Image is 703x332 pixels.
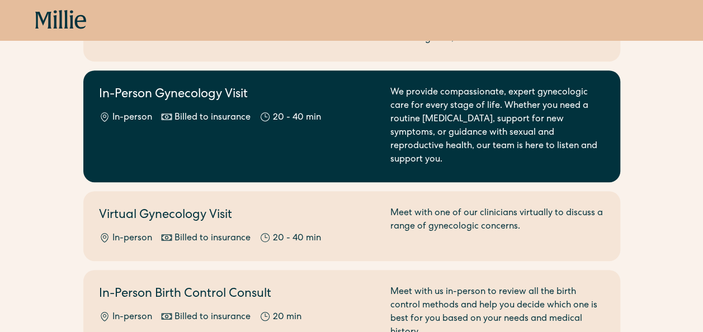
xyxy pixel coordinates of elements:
a: Virtual Gynecology VisitIn-personBilled to insurance20 - 40 minMeet with one of our clinicians vi... [83,191,620,261]
div: Billed to insurance [174,111,251,125]
div: 20 - 40 min [273,111,321,125]
h2: In-Person Gynecology Visit [99,86,377,105]
div: In-person [112,232,152,245]
h2: In-Person Birth Control Consult [99,286,377,304]
div: 20 - 40 min [273,232,321,245]
div: In-person [112,311,152,324]
div: We provide compassionate, expert gynecologic care for every stage of life. Whether you need a rou... [390,86,605,167]
div: 20 min [273,311,301,324]
div: Billed to insurance [174,232,251,245]
div: Billed to insurance [174,311,251,324]
a: In-Person Gynecology VisitIn-personBilled to insurance20 - 40 minWe provide compassionate, expert... [83,70,620,182]
div: In-person [112,111,152,125]
h2: Virtual Gynecology Visit [99,207,377,225]
div: Meet with one of our clinicians virtually to discuss a range of gynecologic concerns. [390,207,605,245]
